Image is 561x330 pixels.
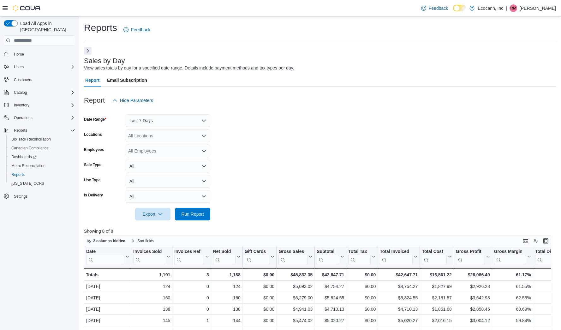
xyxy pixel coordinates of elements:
span: [US_STATE] CCRS [11,181,44,186]
button: Reports [6,170,78,179]
div: $2,016.15 [422,317,451,324]
div: 144 [213,317,241,324]
div: $5,093.02 [278,283,313,290]
span: Feedback [131,27,150,33]
div: Gross Profit [456,249,485,255]
div: Invoices Ref [174,249,204,265]
div: Total Tax [348,249,371,265]
div: Subtotal [317,249,339,265]
label: Sale Type [84,162,101,167]
div: 61.17% [494,271,531,279]
div: $2,926.28 [456,283,490,290]
div: $3,004.12 [456,317,490,324]
div: Total Cost [422,249,446,255]
div: 160 [133,294,170,302]
span: Home [14,52,24,57]
div: 3 [174,271,209,279]
button: Total Tax [348,249,376,265]
div: 145 [133,317,170,324]
span: Email Subscription [107,74,147,87]
button: Settings [1,192,78,201]
div: Subtotal [317,249,339,255]
button: Reports [1,126,78,135]
div: $4,941.03 [278,305,313,313]
button: Subtotal [317,249,344,265]
div: 61.55% [494,283,531,290]
button: Run Report [175,208,210,220]
div: Gross Margin [494,249,526,265]
p: Ecocann, Inc [478,4,503,12]
button: Inventory [11,101,32,109]
button: Users [11,63,26,71]
div: Total Invoiced [380,249,413,265]
a: Dashboards [9,153,39,161]
span: Canadian Compliance [11,146,49,151]
div: [DATE] [86,317,129,324]
button: All [126,190,210,203]
div: $0.00 [245,317,275,324]
span: Reports [9,171,75,178]
button: Net Sold [213,249,241,265]
a: [US_STATE] CCRS [9,180,47,187]
button: All [126,160,210,172]
div: $16,561.22 [422,271,451,279]
button: Date [86,249,129,265]
button: Last 7 Days [126,114,210,127]
nav: Complex example [4,47,75,217]
div: Gift Cards [245,249,270,255]
button: Gross Sales [278,249,313,265]
div: [DATE] [86,294,129,302]
div: 1,191 [133,271,170,279]
button: Users [1,63,78,71]
div: Date [86,249,124,265]
div: $0.00 [245,305,275,313]
span: Users [14,64,24,69]
button: Sort fields [128,237,157,245]
button: Operations [11,114,35,122]
div: $1,827.99 [422,283,451,290]
div: 1,188 [213,271,241,279]
div: $45,832.35 [278,271,313,279]
div: $0.00 [245,294,275,302]
span: Dark Mode [453,11,453,12]
div: $2,858.45 [456,305,490,313]
span: Home [11,50,75,58]
a: Canadian Compliance [9,144,51,152]
span: Metrc Reconciliation [9,162,75,170]
div: $0.00 [348,305,376,313]
a: Feedback [121,23,153,36]
a: Feedback [419,2,451,15]
div: Invoices Ref [174,249,204,255]
button: Total Cost [422,249,451,265]
div: Total Cost [422,249,446,265]
span: Load All Apps in [GEOGRAPHIC_DATA] [18,20,75,33]
div: Gross Profit [456,249,485,265]
div: $42,647.71 [317,271,344,279]
a: Home [11,51,27,58]
button: Enter fullscreen [542,237,550,245]
button: Metrc Reconciliation [6,161,78,170]
div: 0 [174,294,209,302]
div: 59.84% [494,317,531,324]
label: Use Type [84,177,100,183]
div: Gift Card Sales [245,249,270,265]
a: Dashboards [6,153,78,161]
div: 138 [133,305,170,313]
div: Totals [86,271,129,279]
button: Home [1,49,78,58]
span: Feedback [429,5,448,11]
span: Canadian Compliance [9,144,75,152]
label: Date Range [84,117,106,122]
p: Showing 8 of 8 [84,228,556,234]
div: 0 [174,283,209,290]
button: [US_STATE] CCRS [6,179,78,188]
span: Inventory [11,101,75,109]
p: | [506,4,507,12]
button: Gift Cards [245,249,275,265]
span: Customers [14,77,32,82]
span: Metrc Reconciliation [11,163,45,168]
img: Cova [13,5,41,11]
div: $0.00 [348,317,376,324]
div: Gross Margin [494,249,526,255]
button: Invoices Sold [133,249,170,265]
